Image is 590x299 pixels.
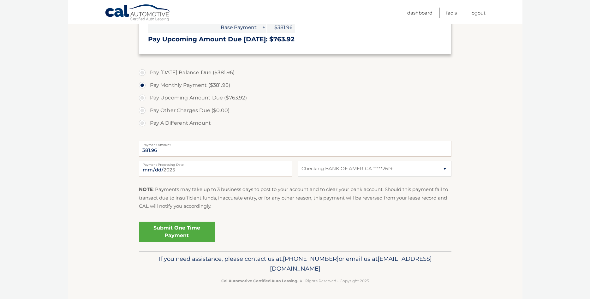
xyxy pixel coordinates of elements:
a: Submit One Time Payment [139,222,215,242]
label: Pay A Different Amount [139,117,451,129]
p: If you need assistance, please contact us at: or email us at [143,254,447,274]
p: - All Rights Reserved - Copyright 2025 [143,278,447,284]
span: $381.96 [267,22,295,33]
label: Pay Upcoming Amount Due ($763.92) [139,92,451,104]
label: Payment Processing Date [139,161,292,166]
span: + [260,22,266,33]
input: Payment Amount [139,141,451,157]
label: Payment Amount [139,141,451,146]
a: FAQ's [446,8,457,18]
label: Pay Monthly Payment ($381.96) [139,79,451,92]
strong: NOTE [139,186,153,192]
strong: Cal Automotive Certified Auto Leasing [221,278,297,283]
input: Payment Date [139,161,292,176]
a: Cal Automotive [105,4,171,22]
p: : Payments may take up to 3 business days to post to your account and to clear your bank account.... [139,185,451,210]
a: Dashboard [407,8,432,18]
label: Pay [DATE] Balance Due ($381.96) [139,66,451,79]
span: Base Payment: [148,22,260,33]
span: [PHONE_NUMBER] [283,255,339,262]
a: Logout [470,8,486,18]
label: Pay Other Charges Due ($0.00) [139,104,451,117]
h3: Pay Upcoming Amount Due [DATE]: $763.92 [148,35,442,43]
